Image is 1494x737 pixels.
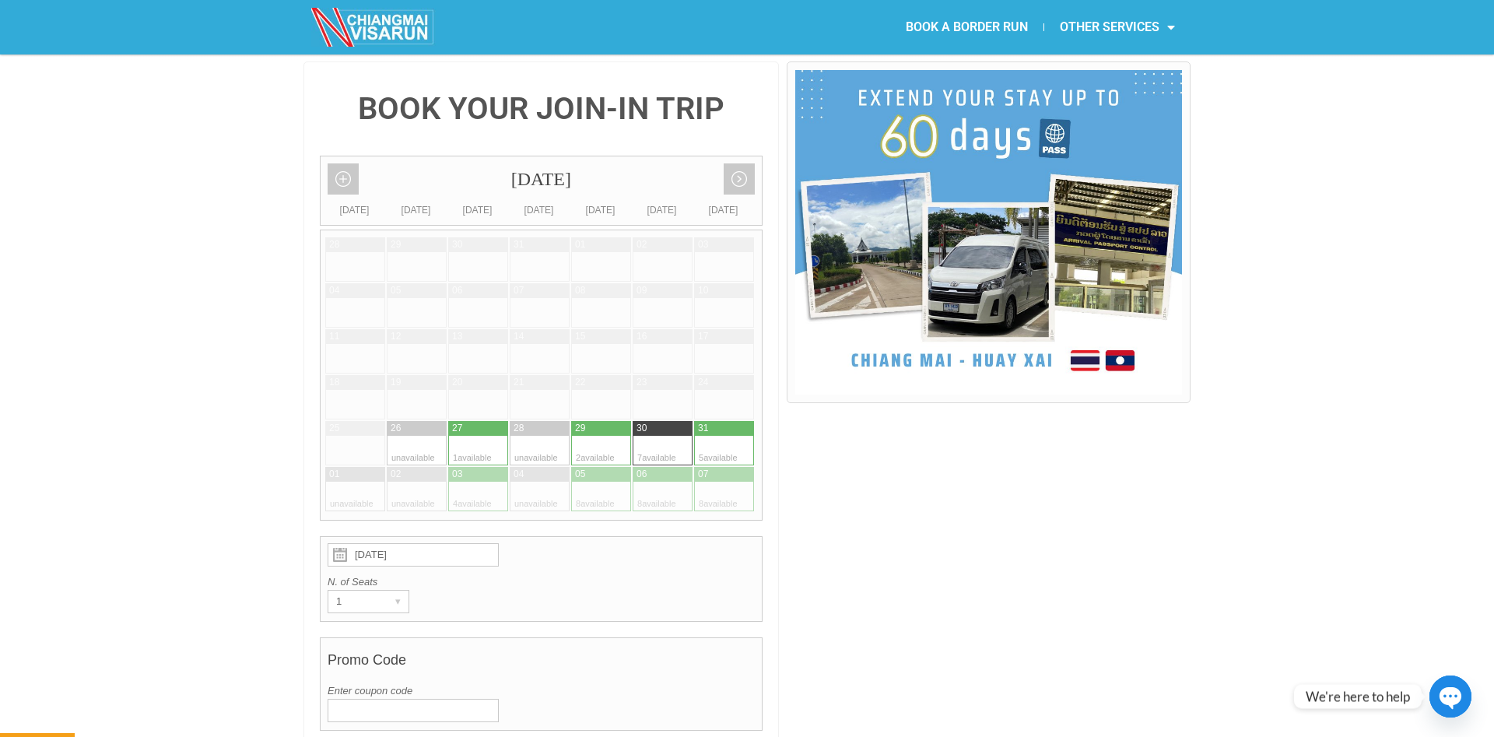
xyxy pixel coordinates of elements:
[328,683,755,699] label: Enter coupon code
[391,238,401,251] div: 29
[391,284,401,297] div: 05
[447,202,508,218] div: [DATE]
[329,422,339,435] div: 25
[698,284,708,297] div: 10
[387,591,409,612] div: ▾
[693,202,754,218] div: [DATE]
[329,468,339,481] div: 01
[637,422,647,435] div: 30
[452,468,462,481] div: 03
[324,202,385,218] div: [DATE]
[329,284,339,297] div: 04
[329,238,339,251] div: 28
[637,238,647,251] div: 02
[329,376,339,389] div: 18
[747,9,1191,45] nav: Menu
[514,238,524,251] div: 31
[637,284,647,297] div: 09
[514,422,524,435] div: 28
[637,330,647,343] div: 16
[514,330,524,343] div: 14
[637,468,647,481] div: 06
[514,376,524,389] div: 21
[452,238,462,251] div: 30
[637,376,647,389] div: 23
[575,376,585,389] div: 22
[698,422,708,435] div: 31
[514,284,524,297] div: 07
[575,284,585,297] div: 08
[385,202,447,218] div: [DATE]
[631,202,693,218] div: [DATE]
[391,468,401,481] div: 02
[698,330,708,343] div: 17
[328,574,755,590] label: N. of Seats
[329,330,339,343] div: 11
[452,330,462,343] div: 13
[575,422,585,435] div: 29
[1044,9,1191,45] a: OTHER SERVICES
[575,238,585,251] div: 01
[514,468,524,481] div: 04
[452,422,462,435] div: 27
[508,202,570,218] div: [DATE]
[320,93,763,125] h4: BOOK YOUR JOIN-IN TRIP
[575,468,585,481] div: 05
[328,644,755,683] h4: Promo Code
[570,202,631,218] div: [DATE]
[452,376,462,389] div: 20
[328,591,379,612] div: 1
[391,376,401,389] div: 19
[321,156,762,202] div: [DATE]
[698,376,708,389] div: 24
[575,330,585,343] div: 15
[391,330,401,343] div: 12
[698,238,708,251] div: 03
[698,468,708,481] div: 07
[890,9,1043,45] a: BOOK A BORDER RUN
[452,284,462,297] div: 06
[391,422,401,435] div: 26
